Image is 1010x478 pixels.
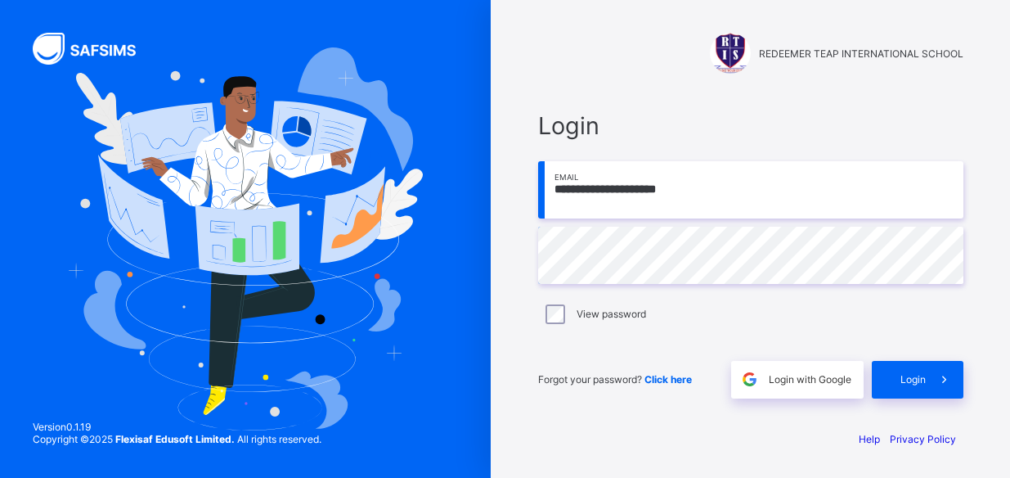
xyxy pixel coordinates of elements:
a: Privacy Policy [890,433,956,445]
img: SAFSIMS Logo [33,33,155,65]
img: Hero Image [68,47,423,430]
img: google.396cfc9801f0270233282035f929180a.svg [740,370,759,389]
span: Login [538,111,963,140]
span: Login with Google [769,373,851,386]
label: View password [577,308,646,320]
a: Help [859,433,880,445]
a: Click here [644,373,692,386]
strong: Flexisaf Edusoft Limited. [115,433,235,445]
span: Login [900,373,926,386]
span: Version 0.1.19 [33,421,321,433]
span: REDEEMER TEAP INTERNATIONAL SCHOOL [759,47,963,60]
span: Copyright © 2025 All rights reserved. [33,433,321,445]
span: Forgot your password? [538,373,692,386]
